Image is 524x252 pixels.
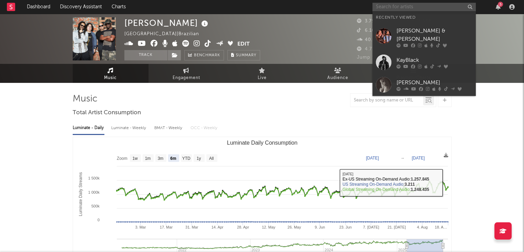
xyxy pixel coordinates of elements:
a: Music [73,64,148,83]
span: Live [258,74,267,82]
div: Recently Viewed [376,13,472,22]
div: [PERSON_NAME] & [PERSON_NAME] [397,27,472,43]
input: Search by song name or URL [350,98,423,103]
a: [PERSON_NAME] & [PERSON_NAME] [372,23,476,51]
text: All [209,156,213,161]
text: 3m [157,156,163,161]
text: 3. Mar [135,225,146,229]
text: 7. [DATE] [363,225,379,229]
text: 9. Jun [315,225,325,229]
text: 23. Jun [339,225,351,229]
text: Zoom [117,156,127,161]
text: 4. Aug [417,225,428,229]
a: [PERSON_NAME] [372,74,476,96]
div: Luminate - Daily [73,122,104,134]
text: Luminate Daily Streams [78,172,83,216]
button: 5 [496,4,501,10]
text: 1 000k [88,190,100,194]
text: 18. A… [434,225,447,229]
text: 1w [132,156,138,161]
span: Jump Score: 38.1 [357,55,397,60]
text: Luminate Daily Consumption [227,140,297,146]
button: Track [124,50,167,60]
div: Luminate - Weekly [111,122,147,134]
span: 6.168 [357,28,378,33]
span: Total Artist Consumption [73,109,141,117]
span: Music [104,74,117,82]
a: KayBlack [372,51,476,74]
span: Benchmark [194,51,220,60]
div: 5 [498,2,503,7]
div: KayBlack [397,56,472,64]
span: Audience [327,74,348,82]
text: 1 500k [88,176,100,180]
text: [DATE] [412,156,425,161]
text: 1y [196,156,201,161]
text: 6m [170,156,176,161]
text: 14. Apr [211,225,223,229]
a: Benchmark [184,50,224,60]
button: Summary [227,50,260,60]
span: 4.772.381 Monthly Listeners [357,47,429,51]
a: Live [224,64,300,83]
text: 500k [91,204,100,208]
text: → [400,156,404,161]
div: [PERSON_NAME] [124,17,210,29]
text: 17. Mar [160,225,173,229]
div: [PERSON_NAME] [397,78,472,87]
span: Engagement [173,74,200,82]
div: BMAT - Weekly [154,122,184,134]
text: 26. May [287,225,301,229]
span: Summary [236,54,256,57]
input: Search for artists [372,3,476,11]
text: YTD [182,156,190,161]
text: 21. [DATE] [387,225,405,229]
a: Audience [300,64,376,83]
text: 28. Apr [237,225,249,229]
button: Edit [237,40,250,49]
text: 31. Mar [185,225,198,229]
span: 40.052 [357,38,381,42]
div: [GEOGRAPHIC_DATA] | Brazilian [124,30,207,38]
text: 12. May [262,225,276,229]
text: 0 [97,218,99,222]
text: 1m [145,156,151,161]
a: Engagement [148,64,224,83]
span: 3.796.265 [357,19,388,23]
text: [DATE] [366,156,379,161]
